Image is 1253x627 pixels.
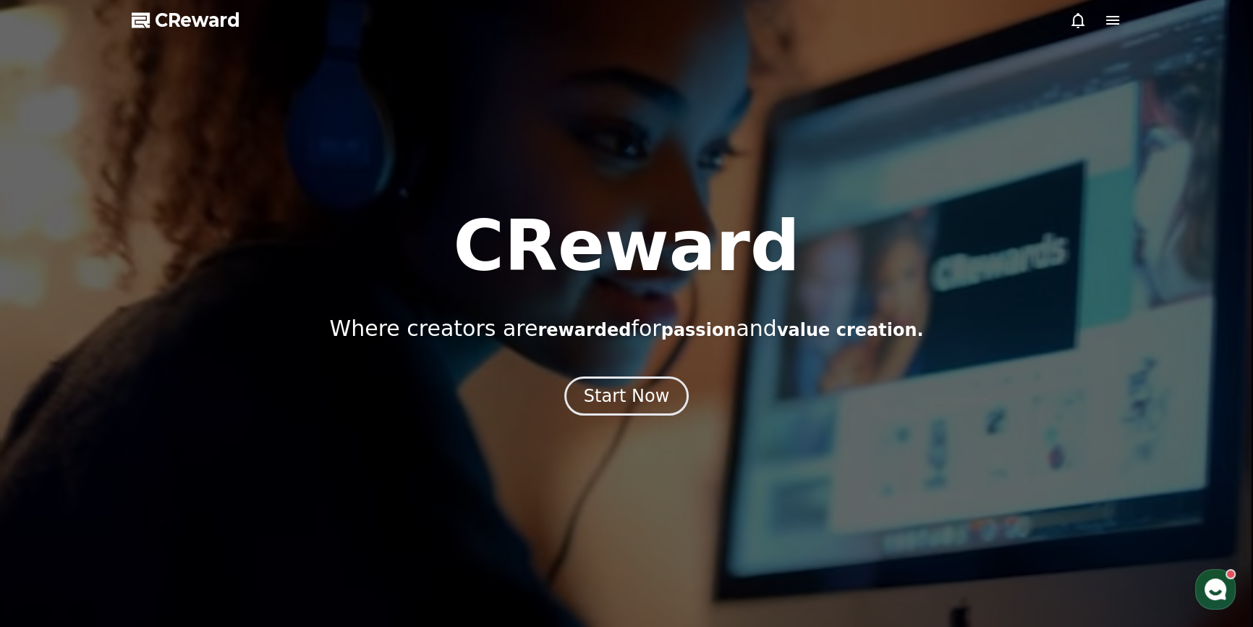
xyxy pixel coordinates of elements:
a: CReward [132,9,240,32]
span: value creation. [777,320,924,340]
h1: CReward [453,211,799,281]
a: Start Now [564,391,689,405]
span: Home [37,481,62,492]
a: Home [4,459,95,495]
span: rewarded [538,320,631,340]
button: Start Now [564,376,689,416]
a: Messages [95,459,187,495]
span: CReward [155,9,240,32]
p: Where creators are for and [329,316,923,342]
span: passion [661,320,736,340]
div: Start Now [584,384,670,408]
span: Messages [120,481,163,493]
a: Settings [187,459,278,495]
span: Settings [214,481,250,492]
